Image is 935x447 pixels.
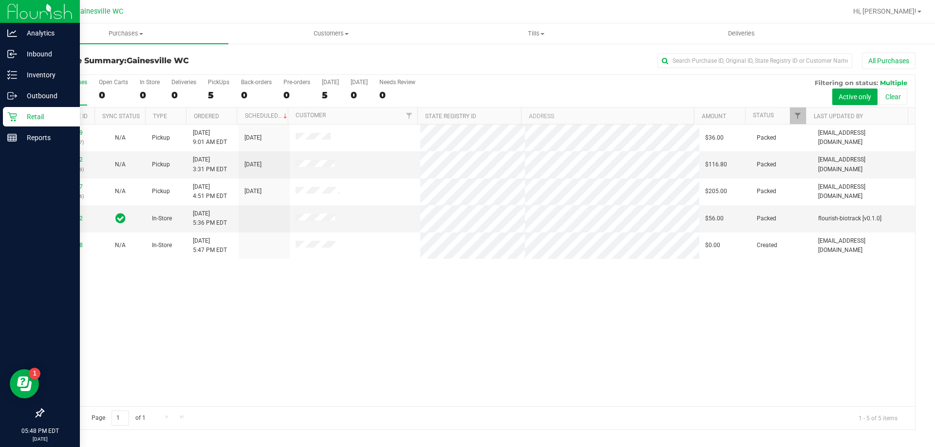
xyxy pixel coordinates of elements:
div: [DATE] [322,79,339,86]
div: Pre-orders [283,79,310,86]
div: Open Carts [99,79,128,86]
a: Filter [790,107,806,124]
a: Tills [433,23,638,44]
span: Pickup [152,160,170,169]
div: Deliveries [171,79,196,86]
span: $36.00 [705,133,724,143]
span: [DATE] 5:36 PM EDT [193,209,227,228]
span: Purchases [23,29,228,38]
inline-svg: Reports [7,133,17,143]
inline-svg: Analytics [7,28,17,38]
span: [EMAIL_ADDRESS][DOMAIN_NAME] [818,236,909,255]
a: Status [753,112,774,119]
a: Customers [228,23,433,44]
span: Hi, [PERSON_NAME]! [853,7,916,15]
span: [DATE] [244,187,262,196]
span: [DATE] 4:51 PM EDT [193,182,227,201]
button: N/A [115,187,126,196]
span: In-Store [152,214,172,223]
div: 0 [171,89,196,101]
a: 11819517 [56,183,83,190]
a: State Registry ID [425,113,476,120]
div: 0 [283,89,310,101]
span: Packed [757,160,776,169]
span: [DATE] [244,160,262,169]
button: N/A [115,133,126,143]
a: 11818972 [56,156,83,163]
span: Packed [757,214,776,223]
a: 11820052 [56,215,83,222]
span: [EMAIL_ADDRESS][DOMAIN_NAME] [818,182,909,201]
p: Inventory [17,69,75,81]
inline-svg: Inbound [7,49,17,59]
span: Gainesville WC [75,7,123,16]
p: Inbound [17,48,75,60]
p: Analytics [17,27,75,39]
span: Packed [757,187,776,196]
span: Pickup [152,187,170,196]
span: $0.00 [705,241,720,250]
a: 11816339 [56,129,83,136]
input: Search Purchase ID, Original ID, State Registry ID or Customer Name... [657,54,852,68]
span: Filtering on status: [815,79,878,87]
a: Last Updated By [814,113,863,120]
span: flourish-biotrack [v0.1.0] [818,214,881,223]
span: $205.00 [705,187,727,196]
a: Customer [296,112,326,119]
span: Not Applicable [115,188,126,195]
span: $56.00 [705,214,724,223]
inline-svg: Retail [7,112,17,122]
button: Active only [832,89,878,105]
button: N/A [115,241,126,250]
div: 0 [241,89,272,101]
span: [DATE] [244,133,262,143]
div: 0 [99,89,128,101]
th: Address [521,107,694,125]
span: Tills [434,29,638,38]
div: 0 [379,89,415,101]
span: 1 - 5 of 5 items [851,411,905,425]
div: In Store [140,79,160,86]
div: 5 [322,89,339,101]
div: Needs Review [379,79,415,86]
span: Customers [229,29,433,38]
span: Pickup [152,133,170,143]
span: Not Applicable [115,134,126,141]
button: Clear [879,89,907,105]
span: Packed [757,133,776,143]
span: [EMAIL_ADDRESS][DOMAIN_NAME] [818,155,909,174]
a: Purchases [23,23,228,44]
a: Scheduled [245,112,289,119]
a: 11820148 [56,242,83,249]
div: PickUps [208,79,229,86]
a: Sync Status [102,113,140,120]
span: Multiple [880,79,907,87]
p: 05:48 PM EDT [4,427,75,435]
div: [DATE] [351,79,368,86]
p: Retail [17,111,75,123]
span: [DATE] 5:47 PM EDT [193,236,227,255]
a: Deliveries [639,23,844,44]
div: 5 [208,89,229,101]
a: Type [153,113,167,120]
span: Created [757,241,777,250]
div: 0 [140,89,160,101]
inline-svg: Inventory [7,70,17,80]
span: [DATE] 9:01 AM EDT [193,128,227,147]
span: Page of 1 [83,411,153,426]
div: 0 [351,89,368,101]
span: Not Applicable [115,242,126,249]
span: Gainesville WC [127,56,189,65]
span: $116.80 [705,160,727,169]
p: Reports [17,132,75,143]
a: Ordered [194,113,219,120]
input: 1 [112,411,129,426]
h3: Purchase Summary: [43,56,334,65]
span: Not Applicable [115,161,126,168]
span: [DATE] 3:31 PM EDT [193,155,227,174]
a: Amount [702,113,726,120]
span: Deliveries [715,29,768,38]
span: In Sync [115,212,126,225]
div: Back-orders [241,79,272,86]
